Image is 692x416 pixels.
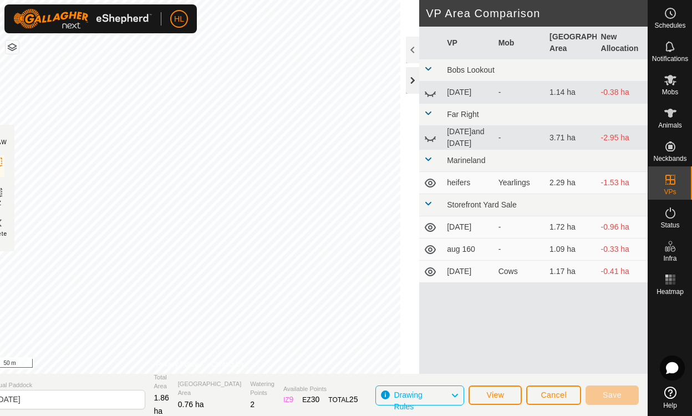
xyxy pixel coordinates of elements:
span: Neckbands [653,155,686,162]
span: Schedules [654,22,685,29]
td: -0.33 ha [597,239,648,261]
span: 9 [289,395,294,404]
div: Cows [498,266,541,277]
td: 3.71 ha [545,126,596,150]
span: 30 [311,395,320,404]
img: Gallagher Logo [13,9,152,29]
span: Notifications [652,55,688,62]
span: Heatmap [657,288,684,295]
div: EZ [302,394,319,405]
span: Available Points [283,384,358,394]
td: 1.14 ha [545,82,596,104]
th: New Allocation [597,27,648,59]
span: VPs [664,189,676,195]
td: -1.53 ha [597,172,648,194]
div: - [498,132,541,144]
span: Total Area [154,373,169,391]
span: Far Right [447,110,479,119]
a: Privacy Policy [156,359,198,369]
a: Contact Us [211,359,244,369]
span: Status [660,222,679,229]
td: -0.41 ha [597,261,648,283]
span: 1.86 ha [154,393,169,415]
div: IZ [283,394,293,405]
td: 1.72 ha [545,216,596,239]
th: VP [442,27,493,59]
div: - [498,243,541,255]
div: - [498,221,541,233]
span: Drawing Rules [394,390,422,411]
th: Mob [494,27,545,59]
div: Yearlings [498,177,541,189]
button: Cancel [526,385,581,405]
span: 0.76 ha [178,400,204,409]
span: Marineland [447,156,485,165]
span: 2 [250,400,255,409]
span: [GEOGRAPHIC_DATA] Area [178,379,242,398]
td: heifers [442,172,493,194]
span: Mobs [662,89,678,95]
td: 2.29 ha [545,172,596,194]
td: aug 160 [442,239,493,261]
td: -2.95 ha [597,126,648,150]
span: Watering Points [250,379,274,398]
span: Storefront Yard Sale [447,200,517,209]
span: Animals [658,122,682,129]
button: Map Layers [6,40,19,54]
button: View [469,385,522,405]
td: [DATE] [442,216,493,239]
h2: VP Area Comparison [426,7,648,20]
span: Infra [663,255,676,262]
span: Bobs Lookout [447,65,495,74]
span: Save [603,390,622,399]
span: 25 [349,395,358,404]
td: [DATE] [442,82,493,104]
td: 1.17 ha [545,261,596,283]
td: 1.09 ha [545,239,596,261]
span: HL [174,13,184,25]
span: Help [663,402,677,409]
td: -0.96 ha [597,216,648,239]
a: Help [648,382,692,413]
div: TOTAL [328,394,358,405]
th: [GEOGRAPHIC_DATA] Area [545,27,596,59]
span: View [486,390,504,399]
td: [DATE]and [DATE] [442,126,493,150]
span: Cancel [541,390,567,399]
td: -0.38 ha [597,82,648,104]
td: [DATE] [442,261,493,283]
div: - [498,87,541,98]
button: Save [586,385,639,405]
